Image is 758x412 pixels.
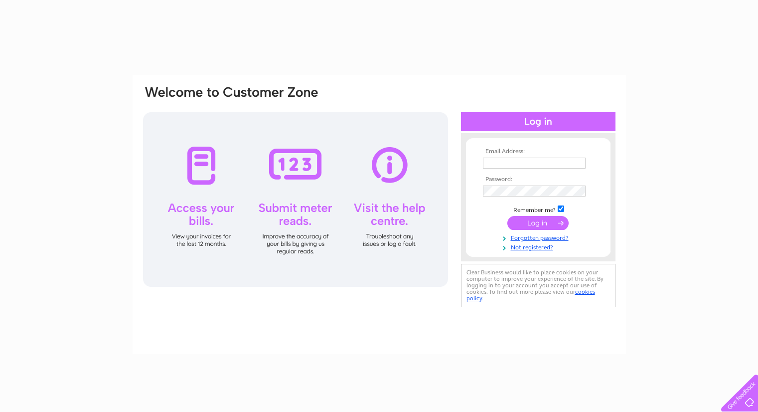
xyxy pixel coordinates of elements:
div: Clear Business would like to place cookies on your computer to improve your experience of the sit... [461,264,615,307]
td: Remember me? [480,204,596,214]
input: Submit [507,216,569,230]
a: cookies policy [466,288,595,302]
th: Email Address: [480,148,596,155]
th: Password: [480,176,596,183]
a: Forgotten password? [483,232,596,242]
a: Not registered? [483,242,596,251]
